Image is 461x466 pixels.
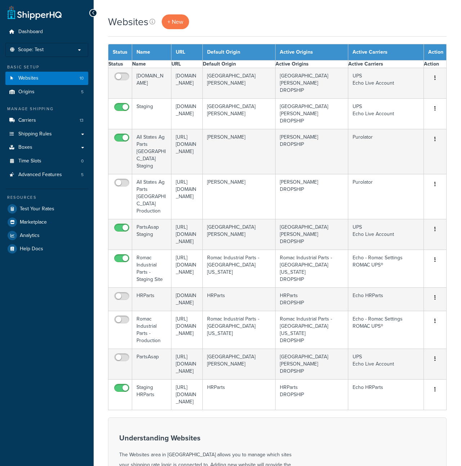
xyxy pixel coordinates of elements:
[171,311,203,349] td: [URL][DOMAIN_NAME]
[5,168,88,182] li: Advanced Features
[348,311,424,349] td: Echo - Romac Settings ROMAC UPS®
[424,61,447,68] th: Action
[5,141,88,154] a: Boxes
[171,68,203,99] td: [DOMAIN_NAME]
[348,68,424,99] td: UPS Echo Live Account
[203,349,276,380] td: [GEOGRAPHIC_DATA][PERSON_NAME]
[8,5,62,20] a: ShipperHQ Home
[171,250,203,288] td: [URL][DOMAIN_NAME]
[203,44,276,61] th: Default Origin
[348,219,424,250] td: UPS Echo Live Account
[203,250,276,288] td: Romac Industrial Parts - [GEOGRAPHIC_DATA] [US_STATE]
[18,47,44,53] span: Scope: Test
[5,242,88,255] a: Help Docs
[171,288,203,311] td: [DOMAIN_NAME]
[132,44,171,61] th: Name
[171,380,203,410] td: [URL][DOMAIN_NAME]
[276,288,348,311] td: HRParts DROPSHIP
[276,349,348,380] td: [GEOGRAPHIC_DATA][PERSON_NAME] DROPSHIP
[5,202,88,215] a: Test Your Rates
[276,174,348,219] td: [PERSON_NAME] DROPSHIP
[5,85,88,99] li: Origins
[348,174,424,219] td: Purolator
[203,68,276,99] td: [GEOGRAPHIC_DATA][PERSON_NAME]
[132,219,171,250] td: PartsAsap Staging
[276,99,348,129] td: [GEOGRAPHIC_DATA][PERSON_NAME] DROPSHIP
[276,61,348,68] th: Active Origins
[348,44,424,61] th: Active Carriers
[5,72,88,85] li: Websites
[203,99,276,129] td: [GEOGRAPHIC_DATA][PERSON_NAME]
[18,158,41,164] span: Time Slots
[80,117,84,124] span: 13
[108,61,132,68] th: Status
[81,172,84,178] span: 5
[171,219,203,250] td: [URL][DOMAIN_NAME]
[424,44,447,61] th: Action
[132,129,171,174] td: All States Ag Parts [GEOGRAPHIC_DATA] Staging
[348,99,424,129] td: UPS Echo Live Account
[162,14,189,29] a: + New
[5,114,88,127] li: Carriers
[20,233,40,239] span: Analytics
[203,129,276,174] td: [PERSON_NAME]
[171,99,203,129] td: [DOMAIN_NAME]
[132,380,171,410] td: Staging HRParts
[132,61,171,68] th: Name
[276,250,348,288] td: Romac Industrial Parts - [GEOGRAPHIC_DATA] [US_STATE] DROPSHIP
[5,25,88,39] a: Dashboard
[203,380,276,410] td: HRParts
[203,174,276,219] td: [PERSON_NAME]
[5,106,88,112] div: Manage Shipping
[5,194,88,201] div: Resources
[132,288,171,311] td: HRParts
[5,64,88,70] div: Basic Setup
[276,311,348,349] td: Romac Industrial Parts - [GEOGRAPHIC_DATA] [US_STATE] DROPSHIP
[167,18,183,26] span: + New
[276,380,348,410] td: HRParts DROPSHIP
[171,61,203,68] th: URL
[348,380,424,410] td: Echo HRParts
[5,154,88,168] a: Time Slots 0
[18,117,36,124] span: Carriers
[348,288,424,311] td: Echo HRParts
[276,219,348,250] td: [GEOGRAPHIC_DATA][PERSON_NAME] DROPSHIP
[18,172,62,178] span: Advanced Features
[108,44,132,61] th: Status
[18,29,43,35] span: Dashboard
[108,15,148,29] h1: Websites
[81,89,84,95] span: 5
[276,44,348,61] th: Active Origins
[348,349,424,380] td: UPS Echo Live Account
[132,250,171,288] td: Romac Industrial Parts - Staging Site
[81,158,84,164] span: 0
[171,349,203,380] td: [URL][DOMAIN_NAME]
[5,216,88,229] a: Marketplace
[119,434,299,442] h3: Understanding Websites
[20,206,54,212] span: Test Your Rates
[80,75,84,81] span: 10
[132,311,171,349] td: Romac Industrial Parts - Production
[132,99,171,129] td: Staging
[20,219,47,225] span: Marketplace
[203,311,276,349] td: Romac Industrial Parts - [GEOGRAPHIC_DATA] [US_STATE]
[203,61,276,68] th: Default Origin
[18,131,52,137] span: Shipping Rules
[171,174,203,219] td: [URL][DOMAIN_NAME]
[132,349,171,380] td: PartsAsap
[5,72,88,85] a: Websites 10
[5,127,88,141] a: Shipping Rules
[5,85,88,99] a: Origins 5
[18,75,39,81] span: Websites
[5,229,88,242] a: Analytics
[348,129,424,174] td: Purolator
[171,129,203,174] td: [URL][DOMAIN_NAME]
[20,246,43,252] span: Help Docs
